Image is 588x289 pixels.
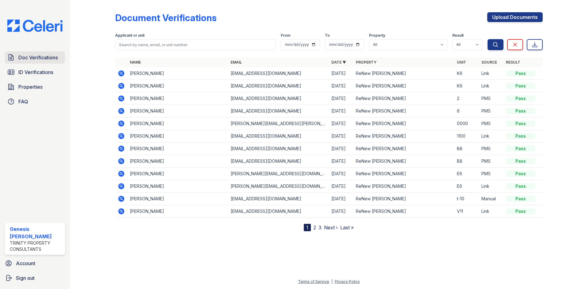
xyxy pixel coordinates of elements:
[127,80,228,92] td: [PERSON_NAME]
[5,81,65,93] a: Properties
[5,66,65,78] a: ID Verifications
[127,92,228,105] td: [PERSON_NAME]
[479,193,503,205] td: Manual
[353,67,454,80] td: ReNew [PERSON_NAME]
[353,143,454,155] td: ReNew [PERSON_NAME]
[506,108,535,114] div: Pass
[329,143,353,155] td: [DATE]
[506,133,535,139] div: Pass
[324,224,338,231] a: Next ›
[353,92,454,105] td: ReNew [PERSON_NAME]
[353,168,454,180] td: ReNew [PERSON_NAME]
[329,117,353,130] td: [DATE]
[5,95,65,108] a: FAQ
[353,105,454,117] td: ReNew [PERSON_NAME]
[313,224,316,231] a: 2
[318,224,322,231] a: 3
[353,180,454,193] td: ReNew [PERSON_NAME]
[487,12,543,22] a: Upload Documents
[353,155,454,168] td: ReNew [PERSON_NAME]
[506,183,535,189] div: Pass
[325,33,330,38] label: To
[454,130,479,143] td: 1100
[454,143,479,155] td: B8
[228,180,329,193] td: [PERSON_NAME][EMAIL_ADDRESS][DOMAIN_NAME]
[228,92,329,105] td: [EMAIL_ADDRESS][DOMAIN_NAME]
[454,205,479,218] td: V11
[454,67,479,80] td: K6
[2,20,67,32] img: CE_Logo_Blue-a8612792a0a2168367f1c8372b55b34899dd931a85d93a1a3d3e32e68fde9ad4.png
[479,205,503,218] td: Link
[228,80,329,92] td: [EMAIL_ADDRESS][DOMAIN_NAME]
[481,60,497,65] a: Source
[454,180,479,193] td: E6
[454,168,479,180] td: E6
[454,117,479,130] td: 0000
[16,260,35,267] span: Account
[2,272,67,284] button: Sign out
[127,205,228,218] td: [PERSON_NAME]
[454,193,479,205] td: t-10
[228,205,329,218] td: [EMAIL_ADDRESS][DOMAIN_NAME]
[329,92,353,105] td: [DATE]
[127,130,228,143] td: [PERSON_NAME]
[115,12,217,23] div: Document Verifications
[298,279,329,284] a: Terms of Service
[2,257,67,269] a: Account
[127,105,228,117] td: [PERSON_NAME]
[127,168,228,180] td: [PERSON_NAME]
[454,80,479,92] td: K6
[18,69,53,76] span: ID Verifications
[353,205,454,218] td: ReNew [PERSON_NAME]
[329,105,353,117] td: [DATE]
[479,92,503,105] td: PMS
[228,193,329,205] td: [EMAIL_ADDRESS][DOMAIN_NAME]
[452,33,464,38] label: Result
[329,155,353,168] td: [DATE]
[479,117,503,130] td: PMS
[16,274,35,282] span: Sign out
[331,60,346,65] a: Date ▼
[5,51,65,64] a: Doc Verifications
[18,98,28,105] span: FAQ
[329,80,353,92] td: [DATE]
[479,168,503,180] td: PMS
[127,143,228,155] td: [PERSON_NAME]
[127,155,228,168] td: [PERSON_NAME]
[228,143,329,155] td: [EMAIL_ADDRESS][DOMAIN_NAME]
[353,117,454,130] td: ReNew [PERSON_NAME]
[130,60,141,65] a: Name
[127,67,228,80] td: [PERSON_NAME]
[329,180,353,193] td: [DATE]
[356,60,376,65] a: Property
[340,224,354,231] a: Last »
[506,146,535,152] div: Pass
[506,196,535,202] div: Pass
[115,39,276,50] input: Search by name, email, or unit number
[127,180,228,193] td: [PERSON_NAME]
[506,83,535,89] div: Pass
[304,224,311,231] div: 1
[329,205,353,218] td: [DATE]
[18,54,58,61] span: Doc Verifications
[353,80,454,92] td: ReNew [PERSON_NAME]
[479,105,503,117] td: PMS
[335,279,360,284] a: Privacy Policy
[506,171,535,177] div: Pass
[506,158,535,164] div: Pass
[506,95,535,102] div: Pass
[479,80,503,92] td: Link
[10,225,62,240] div: Genesis [PERSON_NAME]
[457,60,466,65] a: Unit
[228,130,329,143] td: [EMAIL_ADDRESS][DOMAIN_NAME]
[353,193,454,205] td: ReNew [PERSON_NAME]
[506,208,535,214] div: Pass
[329,193,353,205] td: [DATE]
[329,67,353,80] td: [DATE]
[506,120,535,127] div: Pass
[228,168,329,180] td: [PERSON_NAME][EMAIL_ADDRESS][DOMAIN_NAME]
[454,92,479,105] td: 2
[331,279,333,284] div: |
[228,67,329,80] td: [EMAIL_ADDRESS][DOMAIN_NAME]
[479,180,503,193] td: Link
